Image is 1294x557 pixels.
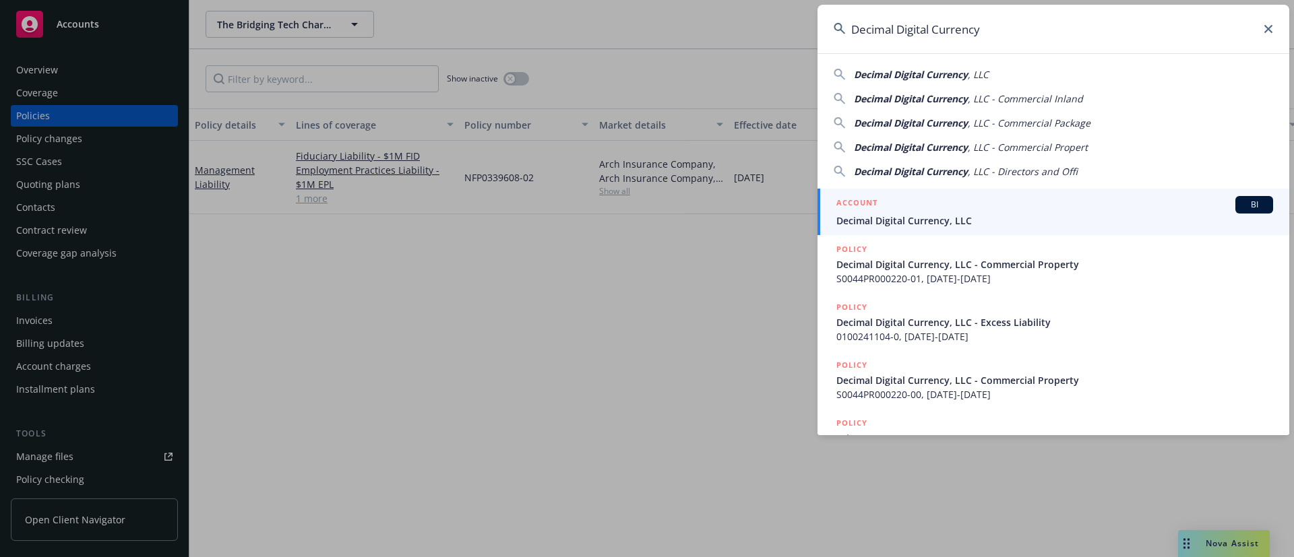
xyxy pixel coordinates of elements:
a: POLICYPrimary [818,409,1289,467]
a: POLICYDecimal Digital Currency, LLC - Commercial PropertyS0044PR000220-01, [DATE]-[DATE] [818,235,1289,293]
span: 0100241104-0, [DATE]-[DATE] [836,329,1273,343]
span: Decimal Digital Currency [854,92,968,105]
a: POLICYDecimal Digital Currency, LLC - Commercial PropertyS0044PR000220-00, [DATE]-[DATE] [818,351,1289,409]
h5: POLICY [836,242,867,256]
span: Primary [836,431,1273,445]
span: Decimal Digital Currency [854,165,968,178]
span: Decimal Digital Currency [854,117,968,129]
span: BI [1241,199,1268,211]
h5: POLICY [836,300,867,314]
span: Decimal Digital Currency, LLC - Commercial Property [836,257,1273,271]
h5: POLICY [836,416,867,430]
span: , LLC - Commercial Propert [968,141,1088,154]
span: S0044PR000220-00, [DATE]-[DATE] [836,387,1273,401]
span: , LLC [968,68,989,81]
h5: ACCOUNT [836,196,877,212]
span: , LLC - Commercial Inland [968,92,1083,105]
input: Search... [818,5,1289,53]
span: S0044PR000220-01, [DATE]-[DATE] [836,271,1273,286]
span: , LLC - Directors and Offi [968,165,1078,178]
span: Decimal Digital Currency, LLC [836,214,1273,228]
span: Decimal Digital Currency [854,141,968,154]
h5: POLICY [836,358,867,372]
a: ACCOUNTBIDecimal Digital Currency, LLC [818,189,1289,235]
span: , LLC - Commercial Package [968,117,1090,129]
span: Decimal Digital Currency, LLC - Excess Liability [836,315,1273,329]
span: Decimal Digital Currency [854,68,968,81]
a: POLICYDecimal Digital Currency, LLC - Excess Liability0100241104-0, [DATE]-[DATE] [818,293,1289,351]
span: Decimal Digital Currency, LLC - Commercial Property [836,373,1273,387]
